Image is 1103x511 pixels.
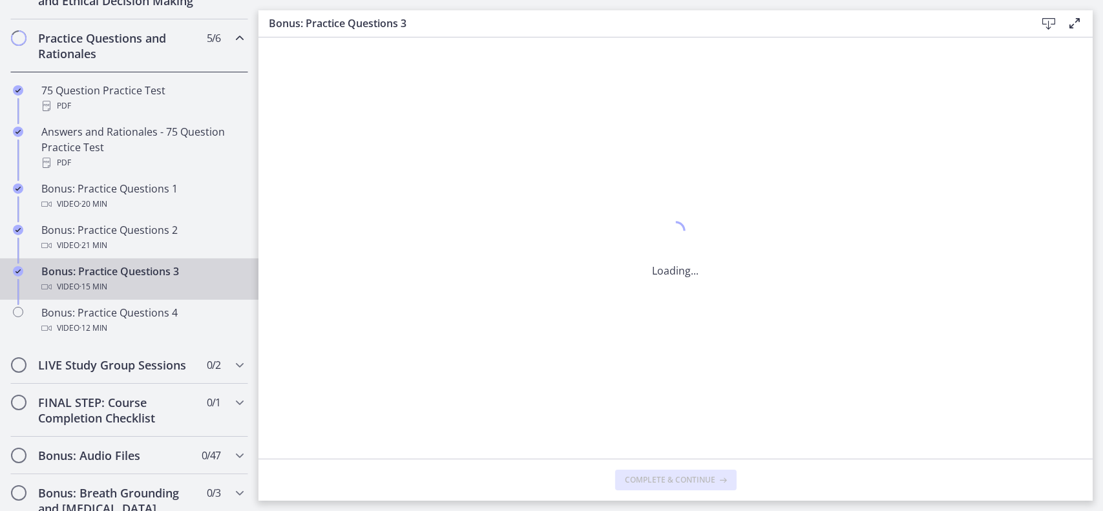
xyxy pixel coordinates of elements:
div: 1 [653,218,699,247]
div: 75 Question Practice Test [41,83,243,114]
div: Bonus: Practice Questions 1 [41,181,243,212]
h2: LIVE Study Group Sessions [38,357,196,373]
p: Loading... [653,263,699,278]
button: Complete & continue [615,470,737,490]
span: 0 / 2 [207,357,220,373]
h2: Bonus: Audio Files [38,448,196,463]
div: Bonus: Practice Questions 3 [41,264,243,295]
span: · 15 min [79,279,107,295]
h2: Practice Questions and Rationales [38,30,196,61]
i: Completed [13,225,23,235]
span: · 21 min [79,238,107,253]
span: Complete & continue [625,475,716,485]
span: · 12 min [79,320,107,336]
span: 5 / 6 [207,30,220,46]
h2: FINAL STEP: Course Completion Checklist [38,395,196,426]
div: Video [41,196,243,212]
div: Answers and Rationales - 75 Question Practice Test [41,124,243,171]
span: 0 / 1 [207,395,220,410]
div: PDF [41,155,243,171]
div: Bonus: Practice Questions 2 [41,222,243,253]
span: · 20 min [79,196,107,212]
div: PDF [41,98,243,114]
div: Video [41,279,243,295]
div: Bonus: Practice Questions 4 [41,305,243,336]
i: Completed [13,183,23,194]
i: Completed [13,85,23,96]
span: 0 / 47 [202,448,220,463]
i: Completed [13,266,23,276]
div: Video [41,320,243,336]
h3: Bonus: Practice Questions 3 [269,16,1015,31]
span: 0 / 3 [207,485,220,501]
i: Completed [13,127,23,137]
div: Video [41,238,243,253]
